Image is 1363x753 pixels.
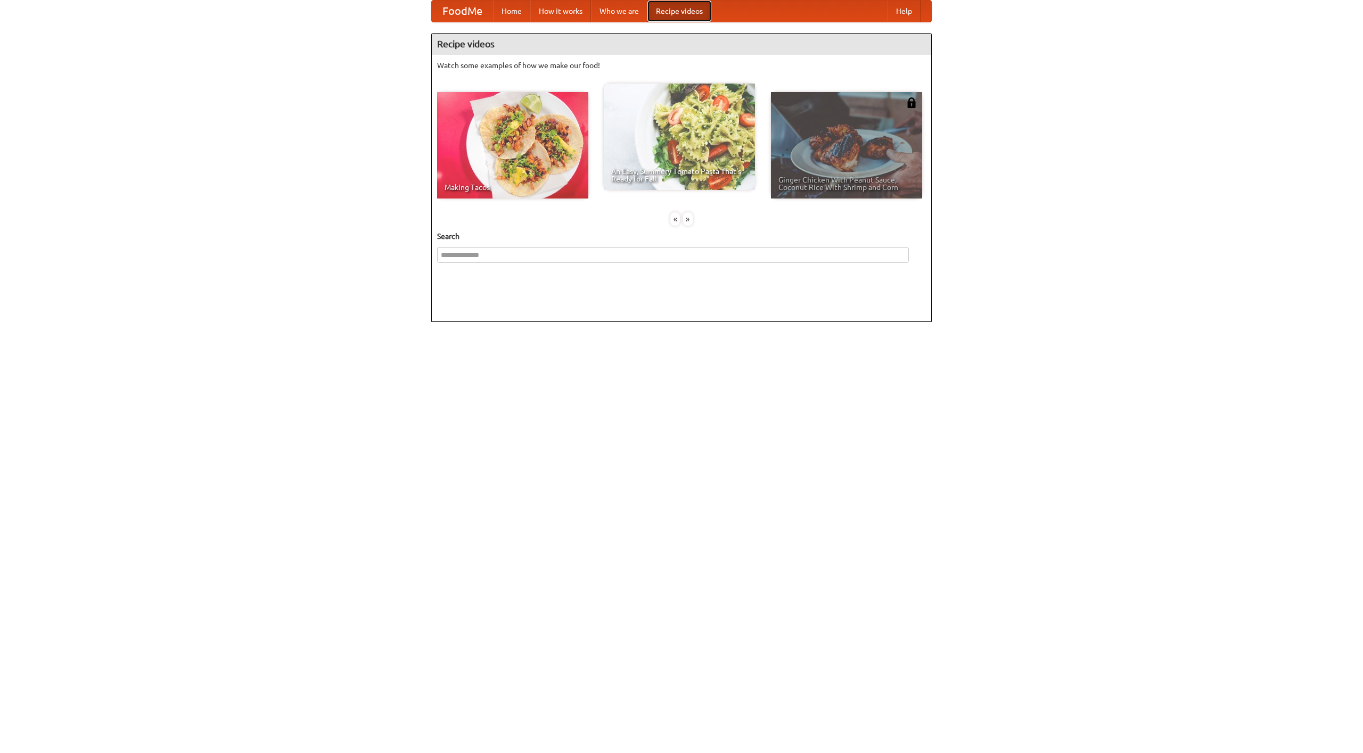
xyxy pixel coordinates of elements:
a: Help [888,1,921,22]
a: Recipe videos [647,1,711,22]
a: FoodMe [432,1,493,22]
div: » [683,212,693,226]
span: Making Tacos [445,184,581,191]
a: Making Tacos [437,92,588,198]
a: How it works [530,1,591,22]
span: An Easy, Summery Tomato Pasta That's Ready for Fall [611,168,748,183]
a: An Easy, Summery Tomato Pasta That's Ready for Fall [604,84,755,190]
h4: Recipe videos [432,34,931,55]
div: « [670,212,680,226]
a: Home [493,1,530,22]
img: 483408.png [906,97,917,108]
a: Who we are [591,1,647,22]
p: Watch some examples of how we make our food! [437,60,926,71]
h5: Search [437,231,926,242]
